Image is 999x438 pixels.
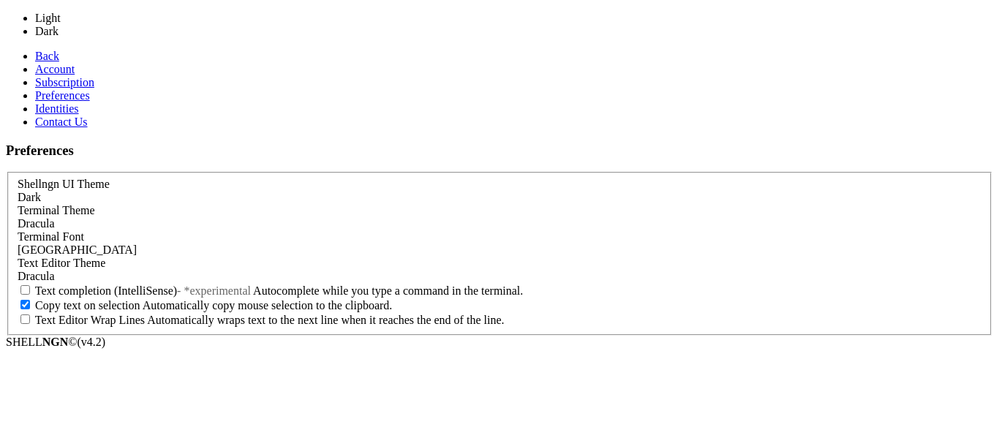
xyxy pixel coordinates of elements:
span: Dracula [18,217,55,230]
input: Text completion (IntelliSense)- *experimental Autocomplete while you type a command in the terminal. [20,285,30,295]
a: Contact Us [35,116,88,128]
a: Subscription [35,76,94,88]
div: Dracula [18,217,981,230]
label: Shellngn UI Theme [18,178,110,190]
span: [GEOGRAPHIC_DATA] [18,243,137,256]
div: [GEOGRAPHIC_DATA] [18,243,981,257]
span: Autocomplete while you type a command in the terminal. [253,284,523,297]
a: Preferences [35,89,90,102]
div: Dracula [18,270,981,283]
label: Text Editor Theme [18,257,105,269]
a: Back [35,50,59,62]
li: Dark [35,25,372,38]
h3: Preferences [6,143,993,159]
span: Text completion (IntelliSense) [35,284,177,297]
span: - *experimental [177,284,251,297]
span: SHELL © [6,336,105,348]
label: Terminal Font [18,230,84,243]
span: Dark [18,191,41,203]
input: Copy text on selection Automatically copy mouse selection to the clipboard. [20,300,30,309]
div: Dark [18,191,981,204]
b: NGN [42,336,69,348]
li: Light [35,12,372,25]
span: 4.2.0 [78,336,106,348]
span: Automatically copy mouse selection to the clipboard. [143,299,393,311]
span: Text Editor Wrap Lines [35,314,145,326]
span: Copy text on selection [35,299,140,311]
input: Text Editor Wrap Lines Automatically wraps text to the next line when it reaches the end of the l... [20,314,30,324]
span: Dracula [18,270,55,282]
a: Identities [35,102,79,115]
span: Automatically wraps text to the next line when it reaches the end of the line. [147,314,504,326]
label: Terminal Theme [18,204,95,216]
a: Account [35,63,75,75]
